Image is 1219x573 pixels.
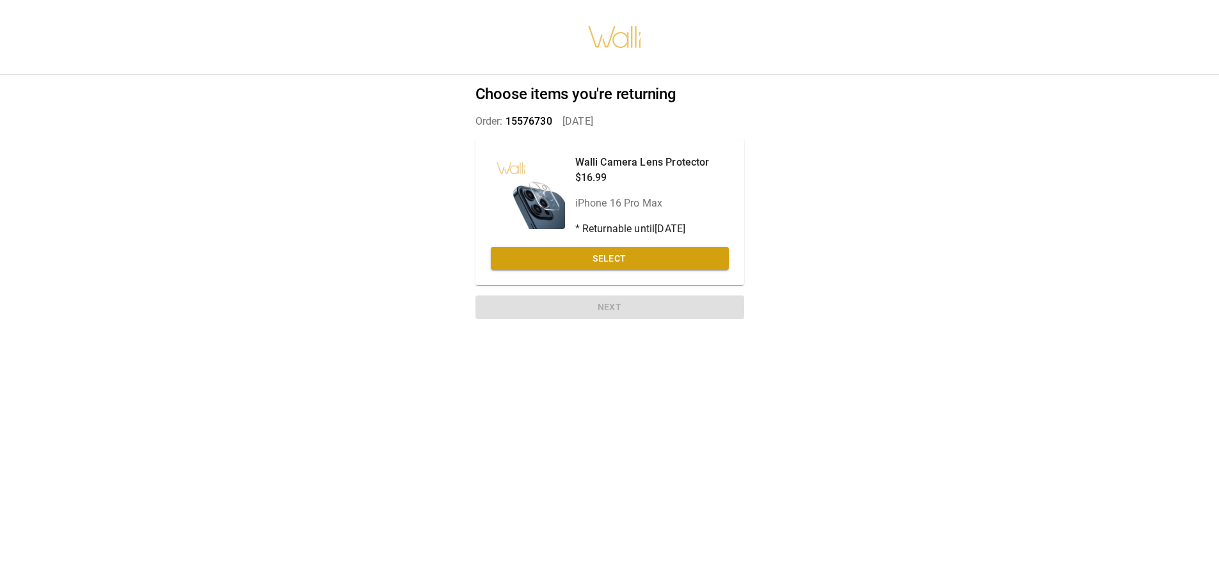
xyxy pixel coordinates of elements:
[475,85,744,104] h2: Choose items you're returning
[475,114,744,129] p: Order: [DATE]
[491,247,729,271] button: Select
[587,10,642,65] img: walli-inc.myshopify.com
[506,115,552,127] span: 15576730
[575,170,710,185] p: $16.99
[575,155,710,170] p: Walli Camera Lens Protector
[575,221,710,237] p: * Returnable until [DATE]
[575,196,710,211] p: iPhone 16 Pro Max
